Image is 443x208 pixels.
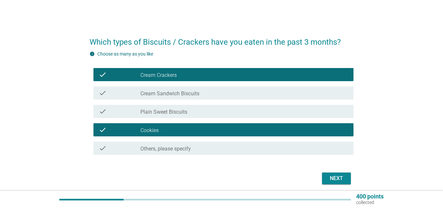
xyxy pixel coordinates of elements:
p: collected [356,199,384,205]
p: 400 points [356,194,384,199]
div: Next [327,174,346,182]
h2: Which types of Biscuits / Crackers have you eaten in the past 3 months? [90,30,353,48]
label: Cookies [140,127,159,134]
label: Others, please specify [140,146,191,152]
label: Plain Sweet Biscuits [140,109,187,115]
i: check [99,89,107,97]
label: Cream Sandwich Biscuits [140,90,199,97]
i: info [90,51,95,57]
i: check [99,107,107,115]
i: check [99,71,107,79]
i: check [99,144,107,152]
label: Choose as many as you like [97,51,153,57]
i: check [99,126,107,134]
button: Next [322,173,351,184]
label: Cream Crackers [140,72,177,79]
